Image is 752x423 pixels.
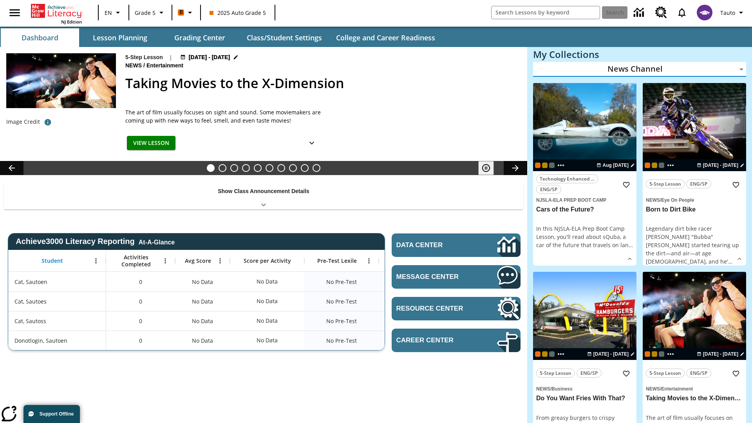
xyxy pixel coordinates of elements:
[125,108,321,125] p: The art of film usually focuses on sight and sound. Some moviemakers are coming up with new ways ...
[254,164,262,172] button: Slide 5 What's the Big Idea?
[379,331,453,350] div: No Data, Donotlogin, Sautoen
[549,351,555,357] div: OL 2025 Auto Grade 6
[188,313,217,329] span: No Data
[16,237,175,246] span: Achieve3000 Literacy Reporting
[593,351,629,358] span: [DATE] - [DATE]
[139,237,175,246] div: At-A-Glance
[550,386,551,392] span: /
[61,19,82,25] span: NJ Edition
[106,311,175,331] div: 0, Cat, Sautoss
[253,333,282,348] div: No Data, Donotlogin, Sautoen
[125,53,163,61] p: 5-Step Lesson
[230,164,238,172] button: Slide 3 Do You Want Fries With That?
[6,53,116,108] img: Panel in front of the seats sprays water mist to the happy audience at a 4DX-equipped theater.
[645,163,650,168] div: Current Class
[540,185,557,193] span: ENG/SP
[540,175,595,183] span: Technology Enhanced Item
[646,206,743,214] h3: Born to Dirt Bike
[478,161,502,175] div: Pause
[139,336,142,345] span: 0
[304,136,320,150] button: Show Details
[240,28,328,47] button: Class/Student Settings
[396,305,474,313] span: Resource Center
[135,9,155,17] span: Grade 5
[42,257,63,264] span: Student
[492,6,600,19] input: search field
[646,224,743,266] div: Legendary dirt bike racer [PERSON_NAME] "Bubba" [PERSON_NAME] started tearing up the dirt—and air...
[106,272,175,291] div: 0, Cat, Sautoen
[379,311,453,331] div: No Data, Cat, Sautoss
[646,386,660,392] span: News
[326,317,357,325] span: No Pre-Test, Cat, Sautoss
[536,369,575,378] button: 5-Step Lesson
[379,272,453,291] div: No Data, Cat, Sautoen
[666,349,675,359] button: Show more classes
[536,384,633,393] span: Topic: News/Business
[624,253,636,265] button: Show Details
[697,5,712,20] img: avatar image
[105,9,112,17] span: EN
[542,163,548,168] span: New 2025 class
[729,178,743,192] button: Add to Favorites
[651,2,672,23] a: Resource Center, Will open in new tab
[646,394,743,403] h3: Taking Movies to the X-Dimension
[536,195,633,204] span: Topic: NJSLA-ELA Prep Boot Camp/
[603,162,629,169] span: Aug [DATE]
[289,164,297,172] button: Slide 8 Career Lesson
[542,351,548,357] div: New 2025 class
[652,351,657,357] div: New 2025 class
[643,83,746,266] div: lesson details
[666,161,675,170] button: Show more classes
[14,297,47,305] span: Cat, Sautoes
[313,164,320,172] button: Slide 10 Sleepless in the Animal Kingdom
[266,164,273,172] button: Slide 6 One Idea, Lots of Hard Work
[127,136,175,150] button: View Lesson
[536,206,633,214] h3: Cars of the Future?
[652,163,657,168] div: New 2025 class
[125,61,143,70] span: News
[6,118,40,126] p: Image Credit
[188,274,217,290] span: No Data
[703,351,738,358] span: [DATE] - [DATE]
[106,291,175,311] div: 0, Cat, Sautoes
[317,257,357,264] span: Pre-Test Lexile
[159,255,171,267] button: Open Menu
[659,351,664,357] span: OL 2025 Auto Grade 6
[660,197,661,203] span: /
[326,336,357,345] span: No Pre-Test, Donotlogin, Sautoen
[326,278,357,286] span: No Pre-Test, Cat, Sautoen
[535,351,540,357] div: Current Class
[23,405,80,423] button: Support Offline
[185,257,211,264] span: Avg Score
[536,224,633,249] div: In this NJSLA-ELA Prep Boot Camp Lesson, you'll read about sQuba, a car of the future that travel...
[175,311,230,331] div: No Data, Cat, Sautoss
[277,164,285,172] button: Slide 7 Pre-release lesson
[535,163,540,168] div: Current Class
[379,291,453,311] div: No Data, Cat, Sautoes
[649,180,681,188] span: 5-Step Lesson
[139,278,142,286] span: 0
[81,28,159,47] button: Lesson Planning
[660,386,661,392] span: /
[330,28,441,47] button: College and Career Readiness
[646,384,743,393] span: Topic: News/Entertainment
[720,9,735,17] span: Tauto
[478,161,494,175] button: Pause
[595,162,636,169] button: Aug 22 - Aug 01 Choose Dates
[717,5,749,20] button: Profile/Settings
[533,83,636,266] div: lesson details
[175,5,198,20] button: Boost Class color is orange. Change class color
[729,367,743,381] button: Add to Favorites
[214,255,226,267] button: Open Menu
[645,351,650,357] div: Current Class
[556,349,566,359] button: Show more classes
[619,178,633,192] button: Add to Favorites
[3,1,26,24] button: Open side menu
[533,49,746,60] h3: My Collections
[692,2,717,23] button: Select a new avatar
[659,163,664,168] span: OL 2025 Auto Grade 6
